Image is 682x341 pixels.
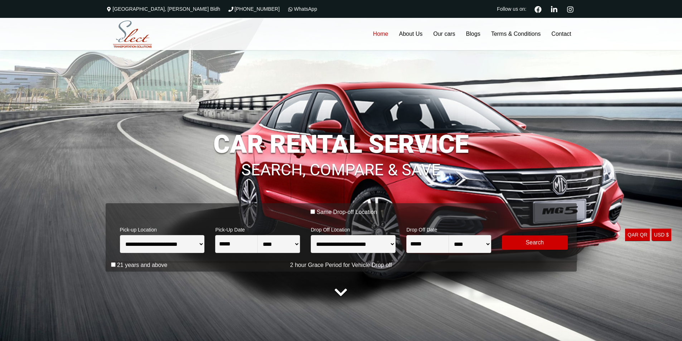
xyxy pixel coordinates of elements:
a: Blogs [461,18,486,50]
a: Instagram [564,5,577,13]
a: WhatsApp [287,6,317,12]
a: QAR QR [625,229,650,241]
span: Drop Off Location [311,222,396,235]
span: Pick-Up Date [215,222,300,235]
a: About Us [393,18,428,50]
a: [PHONE_NUMBER] [227,6,280,12]
a: Contact [546,18,576,50]
a: Terms & Conditions [486,18,546,50]
h1: CAR RENTAL SERVICE [106,132,577,157]
a: Home [368,18,394,50]
label: 21 years and above [117,262,168,269]
button: Modify Search [502,235,568,250]
a: Facebook [532,5,545,13]
a: Our cars [428,18,460,50]
span: Pick-up Location [120,222,205,235]
label: Same Drop-off Location [316,209,377,216]
a: USD $ [652,229,671,241]
h1: SEARCH, COMPARE & SAVE [106,151,577,178]
span: Drop Off Date [406,222,491,235]
a: Linkedin [548,5,561,13]
p: 2 hour Grace Period for Vehicle Drop off [106,261,577,269]
img: Select Rent a Car [107,19,158,50]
